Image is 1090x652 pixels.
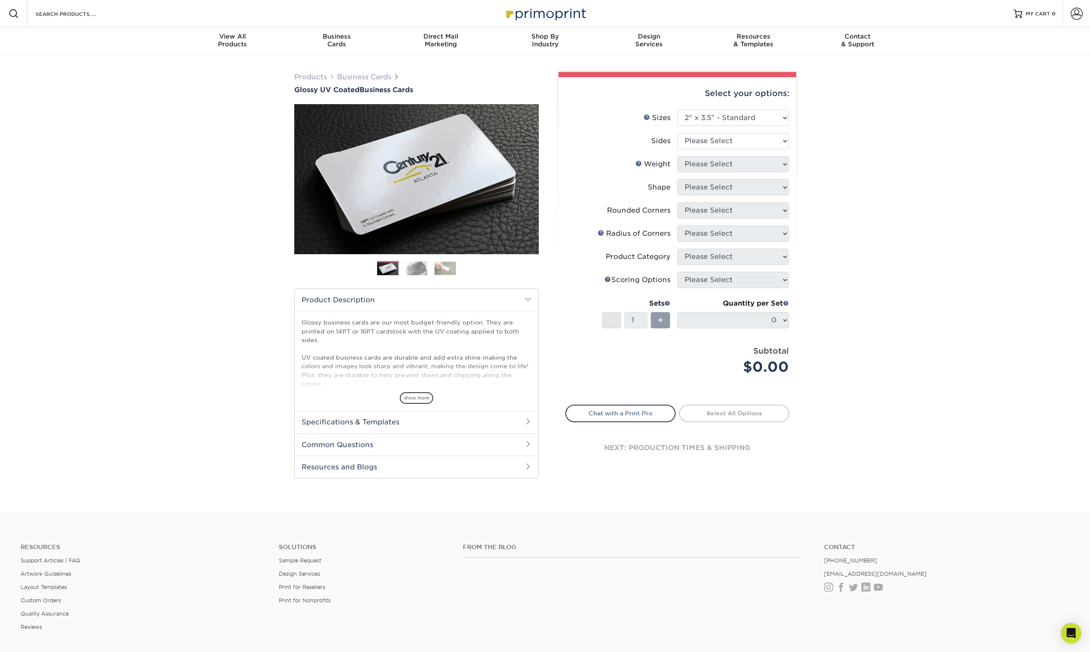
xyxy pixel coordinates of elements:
span: - [610,314,613,327]
div: Weight [635,159,670,169]
div: Open Intercom Messenger [1061,623,1081,643]
img: Primoprint [502,4,588,23]
a: Business Cards [337,73,391,81]
span: 0 [1052,11,1056,17]
h2: Product Description [295,289,538,311]
input: SEARCH PRODUCTS..... [35,9,118,19]
div: Shape [648,182,670,192]
div: & Templates [701,33,806,48]
div: $0.00 [684,357,789,377]
p: Glossy business cards are our most budget-friendly option. They are printed on 14PT or 16PT cards... [302,318,531,432]
a: Layout Templates [21,584,67,590]
a: Support Articles | FAQ [21,557,80,564]
div: Services [597,33,701,48]
img: Business Cards 03 [435,261,456,275]
div: Marketing [389,33,493,48]
a: Artwork Guidelines [21,571,71,577]
span: Contact [806,33,910,40]
a: Glossy UV CoatedBusiness Cards [294,86,539,94]
div: Sets [602,298,670,309]
a: Resources& Templates [701,27,806,55]
div: Select your options: [565,77,789,110]
a: Quality Assurance [21,610,69,617]
a: DesignServices [597,27,701,55]
a: Print for Resellers [279,584,325,590]
div: Sizes [643,113,670,123]
span: Direct Mail [389,33,493,40]
h2: Resources and Blogs [295,456,538,478]
div: Products [181,33,285,48]
h4: Resources [21,544,266,551]
a: Contact [824,544,1069,551]
span: View All [181,33,285,40]
div: Cards [284,33,389,48]
a: Direct MailMarketing [389,27,493,55]
a: Design Services [279,571,320,577]
span: Glossy UV Coated [294,86,359,94]
img: Glossy UV Coated 01 [294,57,539,301]
h4: Solutions [279,544,450,551]
div: Industry [493,33,597,48]
span: MY CART [1026,10,1050,18]
span: Business [284,33,389,40]
h2: Specifications & Templates [295,411,538,433]
a: Select All Options [679,405,789,422]
div: & Support [806,33,910,48]
div: Radius of Corners [598,228,670,239]
img: Business Cards 01 [377,258,399,279]
h2: Common Questions [295,433,538,456]
a: Print for Nonprofits [279,597,331,604]
a: Sample Request [279,557,321,564]
strong: Subtotal [753,346,789,355]
h4: From the Blog [463,544,801,551]
span: Shop By [493,33,597,40]
a: Custom Orders [21,597,61,604]
div: Rounded Corners [607,205,670,216]
div: next: production times & shipping [565,422,789,474]
a: Contact& Support [806,27,910,55]
h1: Business Cards [294,86,539,94]
span: Design [597,33,701,40]
a: BusinessCards [284,27,389,55]
span: + [658,314,663,327]
img: Business Cards 02 [406,261,427,276]
div: Product Category [606,252,670,262]
div: Quantity per Set [677,298,789,309]
a: Products [294,73,327,81]
a: Shop ByIndustry [493,27,597,55]
span: Resources [701,33,806,40]
a: View AllProducts [181,27,285,55]
div: Scoring Options [604,275,670,285]
span: show more [400,392,433,404]
a: [PHONE_NUMBER] [824,557,877,564]
a: Chat with a Print Pro [565,405,676,422]
div: Sides [651,136,670,146]
a: [EMAIL_ADDRESS][DOMAIN_NAME] [824,571,927,577]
